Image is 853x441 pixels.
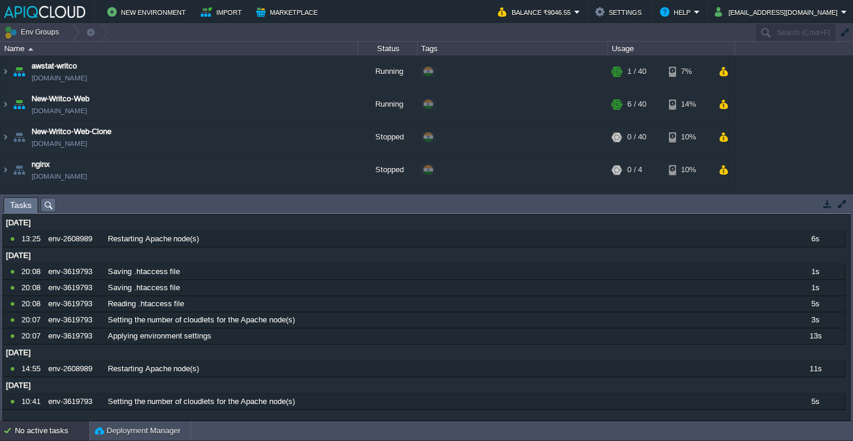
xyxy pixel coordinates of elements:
button: Settings [595,5,645,19]
div: env-3619793 [45,280,104,296]
div: env-2608989 [45,231,104,247]
div: 13:25 [21,231,44,247]
span: Setting the number of cloudlets for the Apache node(s) [108,396,295,407]
div: env-3619793 [45,394,104,409]
div: 7% [669,55,708,88]
a: [DOMAIN_NAME] [32,170,87,182]
a: awstat-writco [32,60,77,72]
button: Help [660,5,694,19]
div: 20:08 [21,264,44,279]
img: AMDAwAAAACH5BAEAAAAALAAAAAABAAEAAAICRAEAOw== [1,154,10,186]
div: 10:41 [21,394,44,409]
div: env-3619793 [45,264,104,279]
button: Env Groups [4,24,63,41]
div: [DATE] [3,378,845,393]
div: 10% [669,154,708,186]
a: New-Writco-Web [32,93,89,105]
div: Status [359,42,417,55]
div: env-3619793 [45,312,104,328]
div: Running [358,55,418,88]
div: Usage [609,42,734,55]
div: env-2608989 [45,361,104,377]
div: Stopped [358,154,418,186]
img: AMDAwAAAACH5BAEAAAAALAAAAAABAAEAAAICRAEAOw== [11,88,27,120]
div: 14:55 [21,361,44,377]
button: Marketplace [256,5,321,19]
div: 1s [786,264,844,279]
img: AMDAwAAAACH5BAEAAAAALAAAAAABAAEAAAICRAEAOw== [1,187,10,219]
span: Tasks [10,198,32,213]
div: Running [358,187,418,219]
div: Tags [418,42,608,55]
div: 3s [786,312,844,328]
div: [DATE] [3,215,845,231]
button: Deployment Manager [95,425,180,437]
img: AMDAwAAAACH5BAEAAAAALAAAAAABAAEAAAICRAEAOw== [1,55,10,88]
span: Restarting Apache node(s) [108,234,199,244]
div: [DATE] [3,248,845,263]
img: AMDAwAAAACH5BAEAAAAALAAAAAABAAEAAAICRAEAOw== [11,55,27,88]
img: APIQCloud [4,6,85,18]
span: Setting the number of cloudlets for the Apache node(s) [108,315,295,325]
div: 20:07 [21,328,44,344]
div: No active tasks [15,421,89,440]
img: AMDAwAAAACH5BAEAAAAALAAAAAABAAEAAAICRAEAOw== [11,154,27,186]
div: 20:07 [21,312,44,328]
div: 10% [669,121,708,153]
button: Balance ₹9046.55 [498,5,574,19]
a: [DOMAIN_NAME] [32,105,87,117]
div: 11s [786,361,844,377]
span: Saving .htaccess file [108,266,180,277]
a: writco [32,191,52,203]
div: 6 / 40 [627,88,646,120]
div: 20:08 [21,296,44,312]
div: 5s [786,296,844,312]
div: [DATE] [3,345,845,361]
img: AMDAwAAAACH5BAEAAAAALAAAAAABAAEAAAICRAEAOw== [28,48,33,51]
div: 0 / 4 [627,154,642,186]
div: env-3619793 [45,296,104,312]
div: 80 / 157 [627,187,655,219]
a: New-Writco-Web-Clone [32,126,111,138]
img: AMDAwAAAACH5BAEAAAAALAAAAAABAAEAAAICRAEAOw== [11,121,27,153]
div: 1s [786,280,844,296]
a: [DOMAIN_NAME] [32,138,87,150]
span: Applying environment settings [108,331,211,341]
button: Import [201,5,245,19]
button: [EMAIL_ADDRESS][DOMAIN_NAME] [715,5,841,19]
span: Restarting Apache node(s) [108,364,199,374]
div: 40% [669,187,708,219]
a: [DOMAIN_NAME] [32,72,87,84]
span: Saving .htaccess file [108,282,180,293]
div: Running [358,88,418,120]
span: Reading .htaccess file [108,299,184,309]
div: 20:08 [21,280,44,296]
div: Name [1,42,357,55]
img: AMDAwAAAACH5BAEAAAAALAAAAAABAAEAAAICRAEAOw== [11,187,27,219]
div: 0 / 40 [627,121,646,153]
div: 14% [669,88,708,120]
button: New Environment [107,5,189,19]
img: AMDAwAAAACH5BAEAAAAALAAAAAABAAEAAAICRAEAOw== [1,88,10,120]
div: 5s [786,394,844,409]
div: env-3619793 [45,328,104,344]
div: 6s [786,231,844,247]
img: AMDAwAAAACH5BAEAAAAALAAAAAABAAEAAAICRAEAOw== [1,121,10,153]
div: Stopped [358,121,418,153]
a: nginx [32,159,50,170]
div: 1 / 40 [627,55,646,88]
div: 13s [786,328,844,344]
